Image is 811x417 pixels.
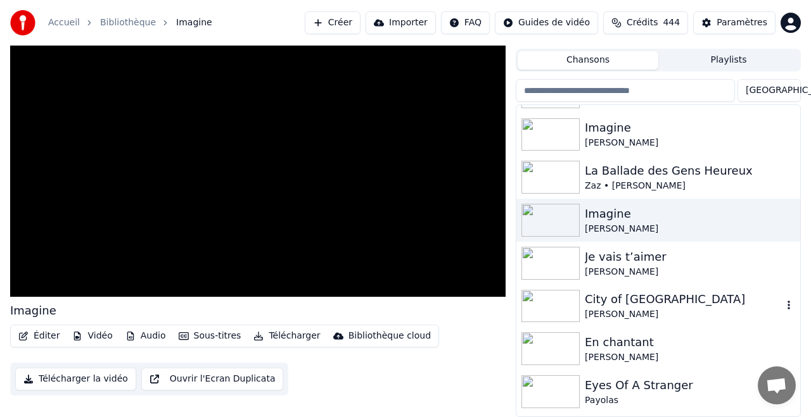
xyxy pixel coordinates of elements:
[495,11,598,34] button: Guides de vidéo
[174,327,246,345] button: Sous-titres
[585,377,795,394] div: Eyes Of A Stranger
[585,119,795,137] div: Imagine
[366,11,436,34] button: Importer
[585,137,795,149] div: [PERSON_NAME]
[13,327,65,345] button: Éditer
[585,223,795,235] div: [PERSON_NAME]
[10,10,35,35] img: youka
[585,333,795,351] div: En chantant
[15,368,136,390] button: Télécharger la vidéo
[603,11,688,34] button: Crédits444
[176,16,212,29] span: Imagine
[441,11,490,34] button: FAQ
[585,394,795,407] div: Payolas
[141,368,284,390] button: Ouvrir l'Ecran Duplicata
[100,16,156,29] a: Bibliothèque
[120,327,171,345] button: Audio
[585,162,795,180] div: La Ballade des Gens Heureux
[585,180,795,192] div: Zaz • [PERSON_NAME]
[348,330,431,342] div: Bibliothèque cloud
[10,302,56,320] div: Imagine
[585,248,795,266] div: Je vais t’aimer
[585,290,782,308] div: City of [GEOGRAPHIC_DATA]
[518,51,658,70] button: Chansons
[67,327,117,345] button: Vidéo
[627,16,658,29] span: Crédits
[663,16,680,29] span: 444
[305,11,361,34] button: Créer
[758,366,796,404] a: Ouvrir le chat
[585,205,795,223] div: Imagine
[658,51,799,70] button: Playlists
[48,16,80,29] a: Accueil
[693,11,776,34] button: Paramètres
[585,351,795,364] div: [PERSON_NAME]
[585,308,782,321] div: [PERSON_NAME]
[48,16,212,29] nav: breadcrumb
[585,266,795,278] div: [PERSON_NAME]
[248,327,325,345] button: Télécharger
[717,16,767,29] div: Paramètres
